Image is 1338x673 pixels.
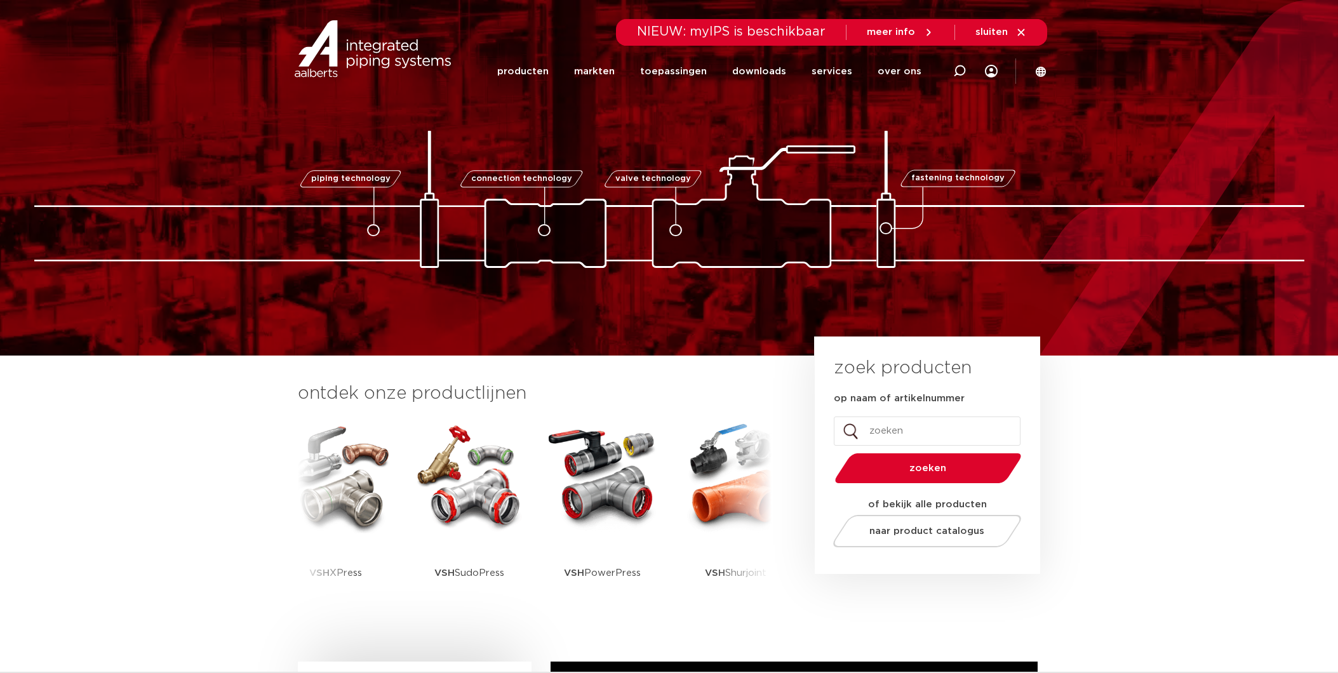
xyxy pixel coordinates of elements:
[867,27,934,38] a: meer info
[615,175,691,183] span: valve technology
[869,526,984,536] span: naar product catalogus
[574,47,615,96] a: markten
[564,568,584,578] strong: VSH
[732,47,786,96] a: downloads
[705,533,766,613] p: Shurjoint
[834,416,1020,446] input: zoeken
[834,392,965,405] label: op naam of artikelnummer
[471,175,572,183] span: connection technology
[911,175,1005,183] span: fastening technology
[279,419,393,613] a: VSHXPress
[679,419,793,613] a: VSHShurjoint
[637,25,826,38] span: NIEUW: myIPS is beschikbaar
[834,356,972,381] h3: zoek producten
[878,47,921,96] a: over ons
[867,463,989,473] span: zoeken
[497,47,921,96] nav: Menu
[812,47,852,96] a: services
[705,568,725,578] strong: VSH
[412,419,526,613] a: VSHSudoPress
[564,533,641,613] p: PowerPress
[434,568,455,578] strong: VSH
[829,515,1024,547] a: naar product catalogus
[975,27,1027,38] a: sluiten
[975,27,1008,37] span: sluiten
[867,27,915,37] span: meer info
[434,533,504,613] p: SudoPress
[298,381,772,406] h3: ontdek onze productlijnen
[829,452,1026,484] button: zoeken
[311,175,391,183] span: piping technology
[497,47,549,96] a: producten
[309,568,330,578] strong: VSH
[640,47,707,96] a: toepassingen
[545,419,660,613] a: VSHPowerPress
[309,533,362,613] p: XPress
[868,500,987,509] strong: of bekijk alle producten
